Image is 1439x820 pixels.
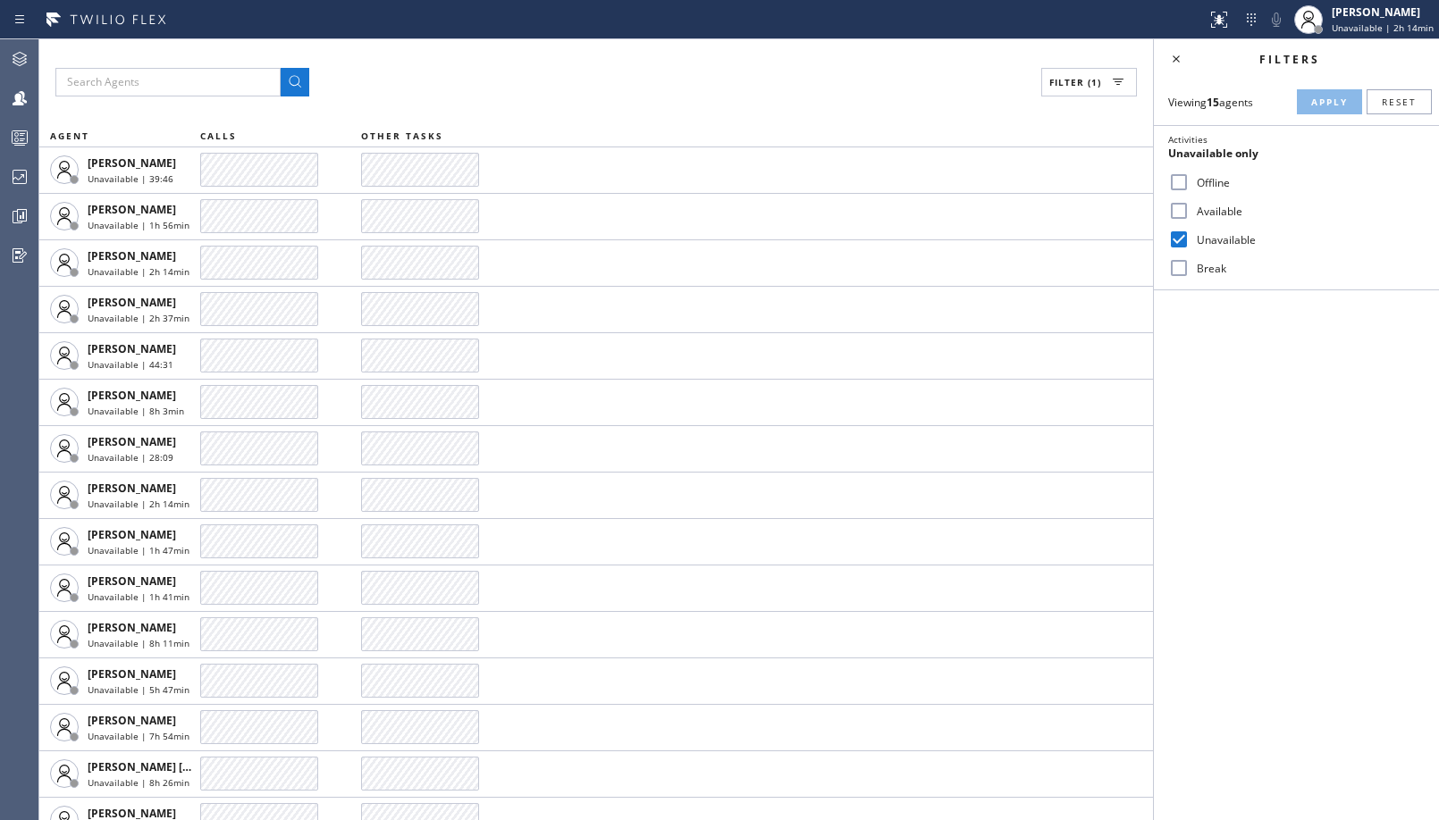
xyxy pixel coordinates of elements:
span: Unavailable | 2h 37min [88,312,189,324]
span: Unavailable | 44:31 [88,358,173,371]
span: [PERSON_NAME] [88,573,176,589]
span: Unavailable | 2h 14min [1332,21,1434,34]
span: Filters [1259,52,1320,67]
span: [PERSON_NAME] [88,248,176,264]
button: Reset [1367,89,1432,114]
span: [PERSON_NAME] [88,620,176,635]
span: Reset [1382,96,1417,108]
span: [PERSON_NAME] [88,713,176,728]
span: Unavailable | 8h 11min [88,637,189,649]
span: Viewing agents [1168,95,1253,110]
span: Unavailable | 1h 47min [88,544,189,556]
span: [PERSON_NAME] [88,388,176,403]
span: [PERSON_NAME] [88,155,176,171]
span: [PERSON_NAME] [88,341,176,356]
button: Apply [1297,89,1362,114]
span: OTHER TASKS [361,130,443,142]
span: [PERSON_NAME] [88,202,176,217]
label: Unavailable [1190,232,1425,247]
label: Break [1190,261,1425,276]
button: Filter (1) [1041,68,1137,96]
span: AGENT [50,130,89,142]
span: Unavailable | 5h 47min [88,683,189,696]
span: [PERSON_NAME] [88,481,176,496]
span: Apply [1311,96,1348,108]
span: Unavailable | 8h 3min [88,405,184,417]
span: CALLS [200,130,237,142]
span: [PERSON_NAME] [PERSON_NAME] [88,759,267,774]
label: Offline [1190,175,1425,190]
span: Filter (1) [1049,76,1101,88]
span: [PERSON_NAME] [88,666,176,682]
span: [PERSON_NAME] [88,295,176,310]
span: Unavailable | 2h 14min [88,265,189,278]
span: [PERSON_NAME] [88,527,176,542]
div: [PERSON_NAME] [1332,4,1434,20]
span: Unavailable | 8h 26min [88,776,189,789]
span: Unavailable only [1168,146,1258,161]
span: Unavailable | 1h 56min [88,219,189,231]
button: Mute [1264,7,1289,32]
strong: 15 [1207,95,1219,110]
div: Activities [1168,133,1425,146]
span: Unavailable | 2h 14min [88,498,189,510]
span: Unavailable | 7h 54min [88,730,189,742]
span: [PERSON_NAME] [88,434,176,449]
span: Unavailable | 39:46 [88,172,173,185]
label: Available [1190,204,1425,219]
span: Unavailable | 28:09 [88,451,173,464]
span: Unavailable | 1h 41min [88,590,189,603]
input: Search Agents [55,68,281,96]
